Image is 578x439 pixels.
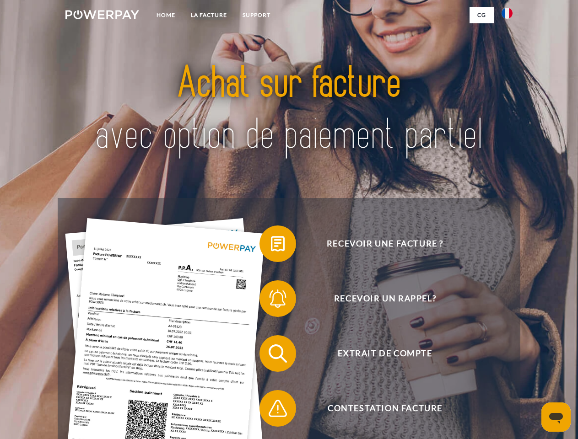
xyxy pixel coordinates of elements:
[65,10,139,19] img: logo-powerpay-white.svg
[273,335,497,372] span: Extrait de compte
[183,7,235,23] a: LA FACTURE
[502,8,513,19] img: fr
[470,7,494,23] a: CG
[273,225,497,262] span: Recevoir une facture ?
[266,342,289,365] img: qb_search.svg
[273,390,497,427] span: Contestation Facture
[259,335,497,372] button: Extrait de compte
[259,390,497,427] button: Contestation Facture
[149,7,183,23] a: Home
[259,225,497,262] button: Recevoir une facture ?
[235,7,278,23] a: Support
[87,44,491,175] img: title-powerpay_fr.svg
[273,280,497,317] span: Recevoir un rappel?
[266,397,289,420] img: qb_warning.svg
[541,402,571,432] iframe: Bouton de lancement de la fenêtre de messagerie
[266,232,289,255] img: qb_bill.svg
[266,287,289,310] img: qb_bell.svg
[259,280,497,317] button: Recevoir un rappel?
